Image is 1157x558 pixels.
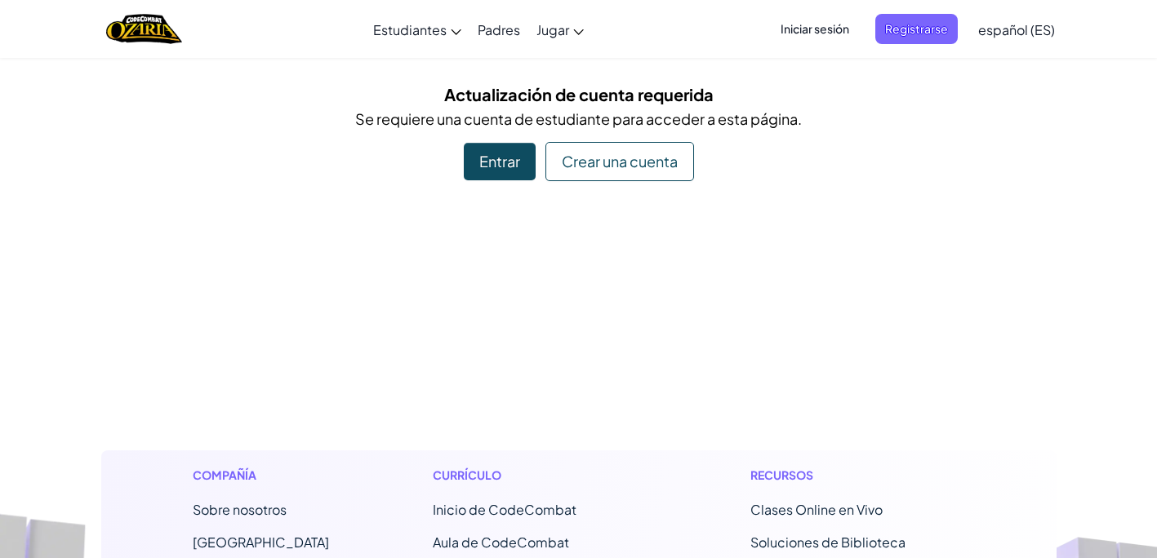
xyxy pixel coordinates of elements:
h1: Currículo [433,467,647,484]
span: Estudiantes [373,21,447,38]
a: Clases Online en Vivo [750,501,883,518]
div: Crear una cuenta [545,142,694,181]
img: Home [106,12,182,46]
h1: Compañía [193,467,329,484]
a: [GEOGRAPHIC_DATA] [193,534,329,551]
div: Entrar [464,143,536,180]
p: Se requiere una cuenta de estudiante para acceder a esta página. [113,107,1044,131]
a: Sobre nosotros [193,501,287,518]
span: Jugar [536,21,569,38]
a: Ozaria by CodeCombat logo [106,12,182,46]
a: Padres [469,7,528,51]
a: español (ES) [970,7,1063,51]
a: Soluciones de Biblioteca [750,534,906,551]
h1: Recursos [750,467,965,484]
a: Jugar [528,7,592,51]
h5: Actualización de cuenta requerida [113,82,1044,107]
span: Inicio de CodeCombat [433,501,576,518]
button: Registrarse [875,14,958,44]
span: español (ES) [978,21,1055,38]
button: Iniciar sesión [771,14,859,44]
a: Estudiantes [365,7,469,51]
a: Aula de CodeCombat [433,534,569,551]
